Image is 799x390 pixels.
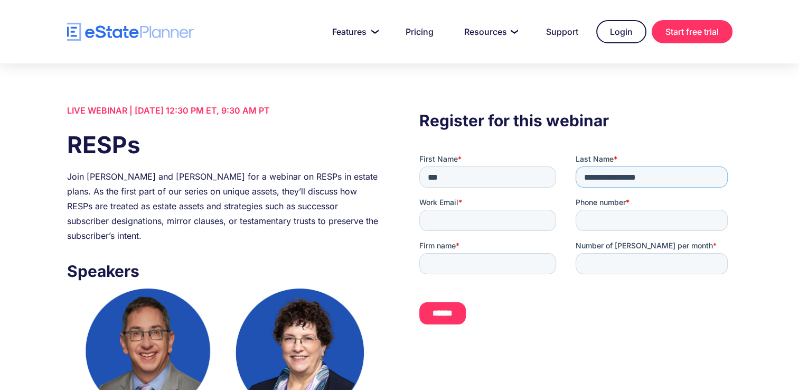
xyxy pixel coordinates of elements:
a: Login [596,20,646,43]
iframe: Form 0 [419,154,732,343]
a: Support [533,21,591,42]
h3: Speakers [67,259,380,283]
h3: Register for this webinar [419,108,732,133]
a: home [67,23,194,41]
a: Features [319,21,388,42]
a: Start free trial [652,20,732,43]
a: Resources [452,21,528,42]
h1: RESPs [67,128,380,161]
div: LIVE WEBINAR | [DATE] 12:30 PM ET, 9:30 AM PT [67,103,380,118]
a: Pricing [393,21,446,42]
div: Join [PERSON_NAME] and [PERSON_NAME] for a webinar on RESPs in estate plans. As the first part of... [67,169,380,243]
